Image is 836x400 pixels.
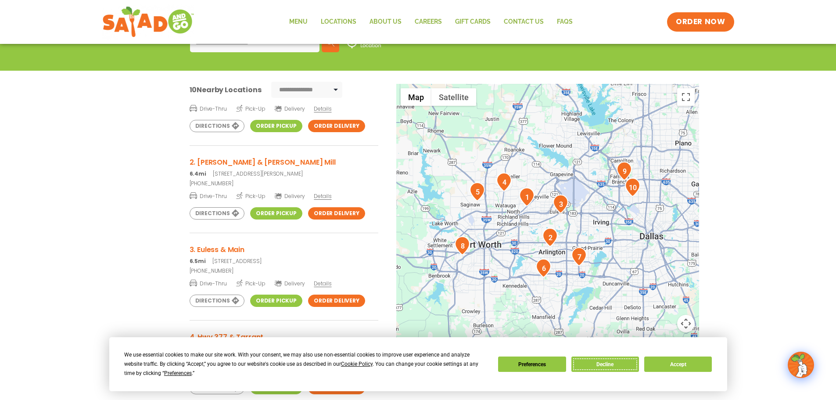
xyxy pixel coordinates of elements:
h3: 2. [PERSON_NAME] & [PERSON_NAME] Mill [190,157,378,168]
span: Details [314,192,331,200]
a: FAQs [550,12,579,32]
div: 3 [553,195,568,213]
a: Order Delivery [308,120,365,132]
div: We use essential cookies to make our site work. With your consent, we may also use non-essential ... [124,350,488,378]
p: [STREET_ADDRESS][PERSON_NAME] [190,170,378,178]
a: Drive-Thru Pick-Up Delivery Details [190,102,378,113]
a: Order Pickup [250,120,302,132]
a: 2. [PERSON_NAME] & [PERSON_NAME] Mill 6.4mi[STREET_ADDRESS][PERSON_NAME] [190,157,378,178]
a: [PHONE_NUMBER] [190,180,378,187]
span: Pick-Up [236,279,266,288]
a: Order Delivery [308,207,365,220]
a: About Us [363,12,408,32]
a: Order Pickup [250,295,302,307]
button: Preferences [498,357,566,372]
span: Drive-Thru [190,279,227,288]
a: Directions [190,295,244,307]
div: 10 [625,178,640,197]
strong: 6.5mi [190,257,206,265]
nav: Menu [283,12,579,32]
button: Accept [644,357,712,372]
button: Map camera controls [677,315,695,332]
strong: 6.4mi [190,170,206,177]
button: Decline [571,357,639,372]
span: Drive-Thru [190,104,227,113]
a: Directions [190,120,244,132]
button: Show satellite imagery [431,88,476,106]
a: Contact Us [497,12,550,32]
img: new-SAG-logo-768×292 [102,4,195,40]
span: Delivery [274,192,305,200]
div: 6 [536,259,551,277]
h3: 4. Hwy 377 & Tarrant [190,332,378,342]
div: 1 [519,187,535,206]
a: Directions [190,207,244,220]
img: wpChatIcon [789,353,813,377]
div: 4 [496,173,512,191]
button: Show street map [401,88,431,106]
a: 4. Hwy 377 & Tarrant 6.7mi[STREET_ADDRESS][PERSON_NAME] [190,332,378,353]
span: Details [314,105,331,112]
div: Cookie Consent Prompt [109,337,727,391]
span: Delivery [274,280,305,288]
span: Preferences [164,370,192,376]
div: 9 [617,162,632,180]
span: 10 [190,85,197,95]
div: 2 [542,228,558,247]
span: Details [314,280,331,287]
a: Drive-Thru Pick-Up Delivery Details [190,277,378,288]
p: [STREET_ADDRESS] [190,257,378,265]
span: Cookie Policy [341,361,373,367]
a: Order Delivery [308,295,365,307]
span: Drive-Thru [190,191,227,200]
a: Careers [408,12,448,32]
span: Pick-Up [236,104,266,113]
a: Menu [283,12,314,32]
button: Toggle fullscreen view [677,88,695,106]
div: 8 [455,236,470,255]
span: Pick-Up [236,191,266,200]
a: GIFT CARDS [448,12,497,32]
span: Delivery [274,105,305,113]
div: Nearby Locations [190,84,262,95]
div: 5 [470,182,485,201]
a: Locations [314,12,363,32]
div: 7 [571,247,587,266]
a: [PHONE_NUMBER] [190,267,378,275]
h3: 3. Euless & Main [190,244,378,255]
a: Drive-Thru Pick-Up Delivery Details [190,189,378,200]
a: 3. Euless & Main 6.5mi[STREET_ADDRESS] [190,244,378,265]
a: ORDER NOW [667,12,734,32]
span: ORDER NOW [676,17,725,27]
a: Order Pickup [250,207,302,220]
